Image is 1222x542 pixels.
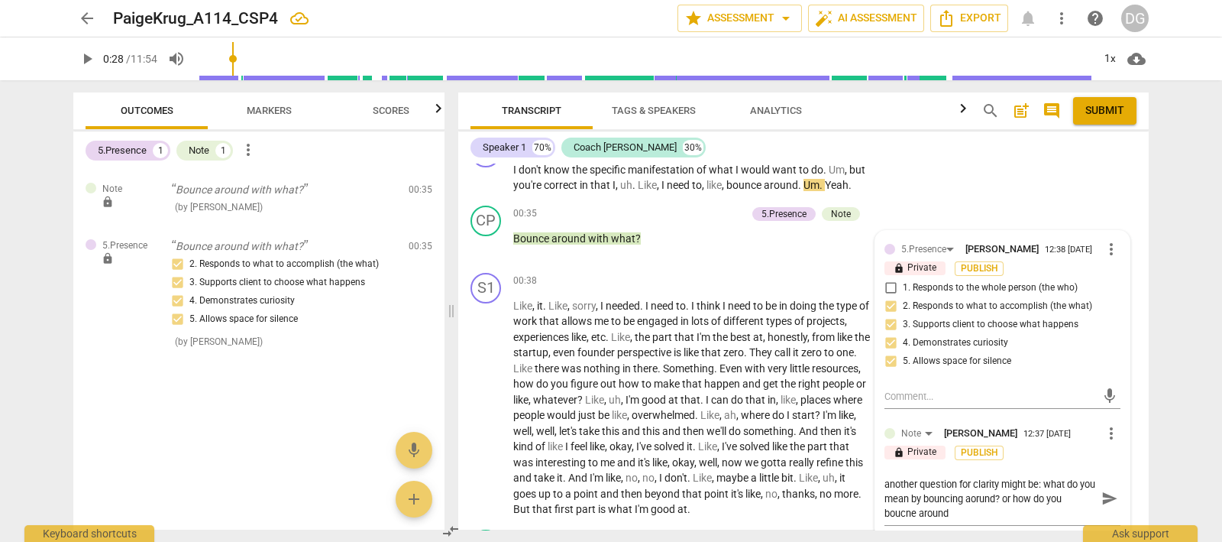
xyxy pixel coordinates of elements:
span: volume_up [167,50,186,68]
span: send [1101,490,1118,507]
span: it [793,346,801,359]
div: 5.Presence [98,143,147,158]
span: but [849,164,865,176]
span: Filler word [781,394,796,406]
span: people [513,409,547,421]
span: 0:28 [103,53,124,65]
span: I [613,179,616,191]
span: I [691,300,697,312]
span: the [819,300,836,312]
span: , [858,362,861,375]
span: Filler word [585,394,604,406]
span: zero [801,346,824,359]
span: like [513,394,529,406]
span: know [544,164,572,176]
span: 5.Presence [102,239,147,252]
span: nothing [584,362,622,375]
div: 30% [683,140,703,155]
span: Filler word [706,179,722,191]
span: . [640,300,645,312]
span: Filler word [548,300,567,312]
span: search [981,102,1000,120]
span: more_vert [1102,240,1120,258]
span: , [657,179,661,191]
span: specific [590,164,628,176]
span: mic [1101,387,1119,405]
span: would [547,409,578,421]
span: , [722,179,726,191]
span: mic [405,441,423,459]
span: 5. Allows space for silence [903,355,1011,368]
span: do [772,409,787,421]
a: Help [1081,5,1109,32]
span: perspective [617,346,674,359]
span: type [836,300,859,312]
span: in [768,394,776,406]
button: Search [978,99,1003,123]
div: 1 [215,143,231,158]
button: Add outcome [396,481,432,518]
span: in [622,362,633,375]
span: . [798,179,803,191]
span: , [587,331,591,343]
div: Note [901,427,938,440]
span: 1. Responds to the whole person (the who) [903,281,1078,295]
span: that [682,378,704,390]
span: to [611,315,623,327]
span: like [571,331,587,343]
span: don't [519,164,544,176]
span: want [772,164,799,176]
span: help [1086,9,1104,28]
div: Change speaker [470,206,501,236]
span: , [630,331,635,343]
div: 5.Presence [901,242,946,257]
span: Publish [968,446,991,459]
div: Coach [PERSON_NAME] [574,140,677,155]
span: auto_fix_high [815,9,833,28]
span: happen [704,378,742,390]
div: Change speaker [470,273,501,303]
span: how [619,378,642,390]
span: Filler word [572,300,596,312]
span: Scores [373,105,409,116]
span: Um [803,179,820,191]
span: , [627,409,632,421]
span: to [753,300,765,312]
span: experiences [513,331,571,343]
span: , [796,394,800,406]
span: different [723,315,766,327]
span: would [741,164,772,176]
span: little [790,362,812,375]
span: to [692,179,702,191]
span: that [674,331,697,343]
span: arrow_drop_down [777,9,795,28]
span: ( by [PERSON_NAME] ) [175,336,263,347]
span: Publish [968,262,991,275]
span: from [812,331,837,343]
span: Something [663,362,714,375]
span: . [658,362,663,375]
span: Note [102,183,122,196]
span: Filler word [609,394,621,406]
div: All changes saved [290,9,309,28]
button: Add voice comment [1098,385,1120,407]
span: right [798,378,823,390]
span: be [598,409,612,421]
span: I [706,394,711,406]
span: out [600,378,619,390]
span: that [701,346,723,359]
span: the [635,331,652,343]
span: overwhelmed [632,409,695,421]
button: Send [1098,488,1120,510]
span: in [681,315,691,327]
p: Bounce around with what? [171,182,396,198]
span: Filler word [638,179,657,191]
span: what [709,164,735,176]
span: 2. Responds to what to accomplish (the what) [903,300,1092,313]
span: , [532,425,536,437]
span: Filler word [513,300,532,312]
span: manifestation [628,164,697,176]
span: get [763,378,781,390]
div: Speaker 1 [483,140,526,155]
span: 3. Supports client to choose what happens [903,318,1078,332]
